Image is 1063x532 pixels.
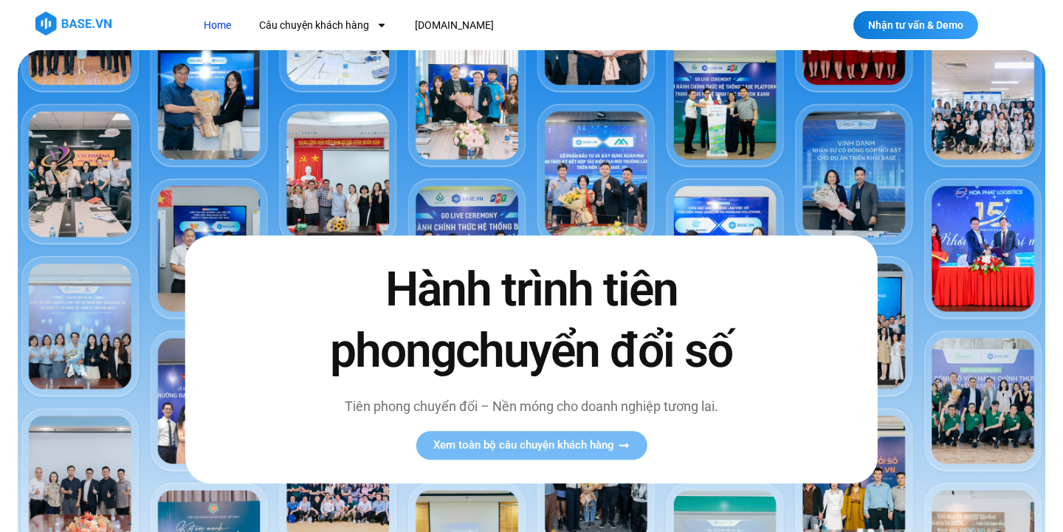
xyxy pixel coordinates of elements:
[299,396,764,416] p: Tiên phong chuyển đổi – Nền móng cho doanh nghiệp tương lai.
[455,323,732,379] span: chuyển đổi số
[299,259,764,381] h2: Hành trình tiên phong
[853,11,978,39] a: Nhận tư vấn & Demo
[193,12,759,39] nav: Menu
[416,431,647,460] a: Xem toàn bộ câu chuyện khách hàng
[433,440,614,451] span: Xem toàn bộ câu chuyện khách hàng
[248,12,398,39] a: Câu chuyện khách hàng
[404,12,505,39] a: [DOMAIN_NAME]
[868,20,963,30] span: Nhận tư vấn & Demo
[193,12,242,39] a: Home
